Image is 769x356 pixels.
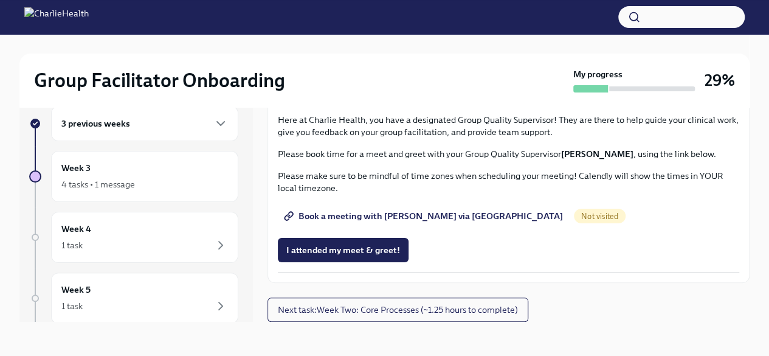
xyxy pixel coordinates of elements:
div: 1 task [61,239,83,251]
div: 3 previous weeks [51,106,238,141]
h6: Week 4 [61,222,91,236]
strong: My progress [573,68,622,80]
p: Please make sure to be mindful of time zones when scheduling your meeting! Calendly will show the... [278,170,739,194]
img: CharlieHealth [24,7,89,27]
a: Book a meeting with [PERSON_NAME] via [GEOGRAPHIC_DATA] [278,204,571,228]
div: 4 tasks • 1 message [61,178,135,190]
span: I attended my meet & greet! [286,244,400,256]
a: Week 41 task [29,212,238,263]
h3: 29% [705,69,735,91]
strong: [PERSON_NAME] [561,148,633,159]
h6: Week 5 [61,283,91,296]
a: Week 34 tasks • 1 message [29,151,238,202]
div: 1 task [61,300,83,312]
h6: Week 3 [61,161,91,175]
p: Please book time for a meet and greet with your Group Quality Supervisor , using the link below. [278,148,739,160]
span: Not visited [574,212,626,221]
span: Next task : Week Two: Core Processes (~1.25 hours to complete) [278,304,518,316]
button: I attended my meet & greet! [278,238,409,262]
p: Here at Charlie Health, you have a designated Group Quality Supervisor! They are there to help gu... [278,114,739,138]
h2: Group Facilitator Onboarding [34,68,285,92]
a: Week 51 task [29,273,238,324]
span: Book a meeting with [PERSON_NAME] via [GEOGRAPHIC_DATA] [286,210,563,222]
h6: 3 previous weeks [61,117,130,130]
button: Next task:Week Two: Core Processes (~1.25 hours to complete) [267,298,528,322]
